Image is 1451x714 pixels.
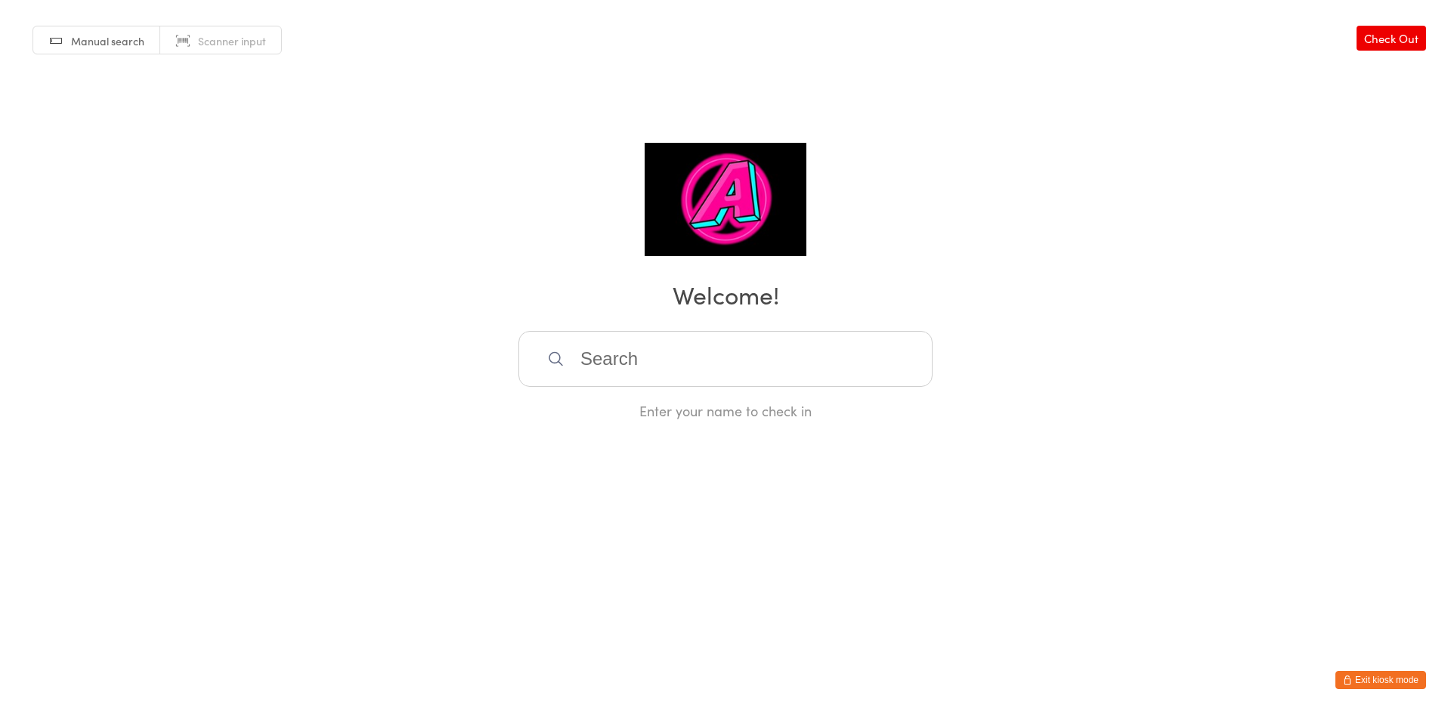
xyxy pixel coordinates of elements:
[518,331,933,387] input: Search
[645,143,806,256] img: A-Team Jiu Jitsu
[1357,26,1426,51] a: Check Out
[1335,671,1426,689] button: Exit kiosk mode
[71,33,144,48] span: Manual search
[198,33,266,48] span: Scanner input
[15,277,1436,311] h2: Welcome!
[518,401,933,420] div: Enter your name to check in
